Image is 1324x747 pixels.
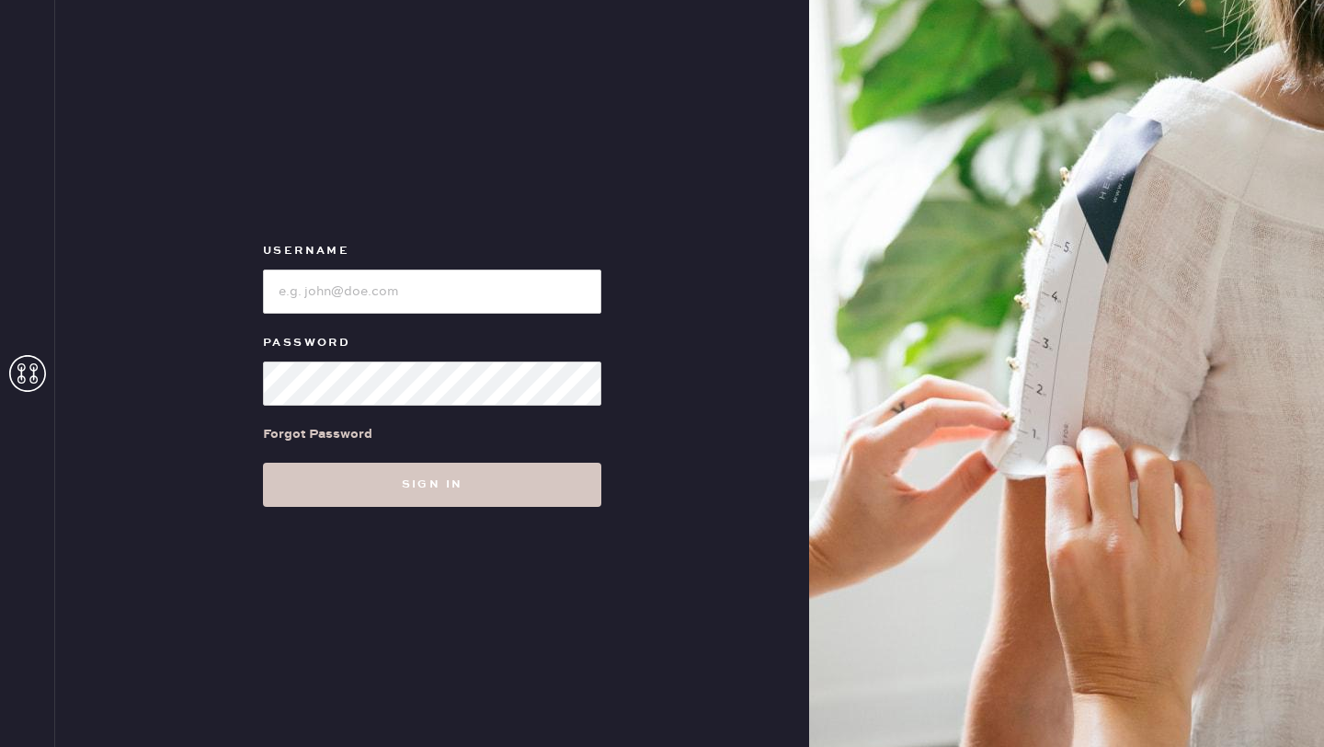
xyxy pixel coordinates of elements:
[263,240,601,262] label: Username
[263,332,601,354] label: Password
[263,406,372,463] a: Forgot Password
[263,463,601,507] button: Sign in
[263,270,601,314] input: e.g. john@doe.com
[263,424,372,444] div: Forgot Password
